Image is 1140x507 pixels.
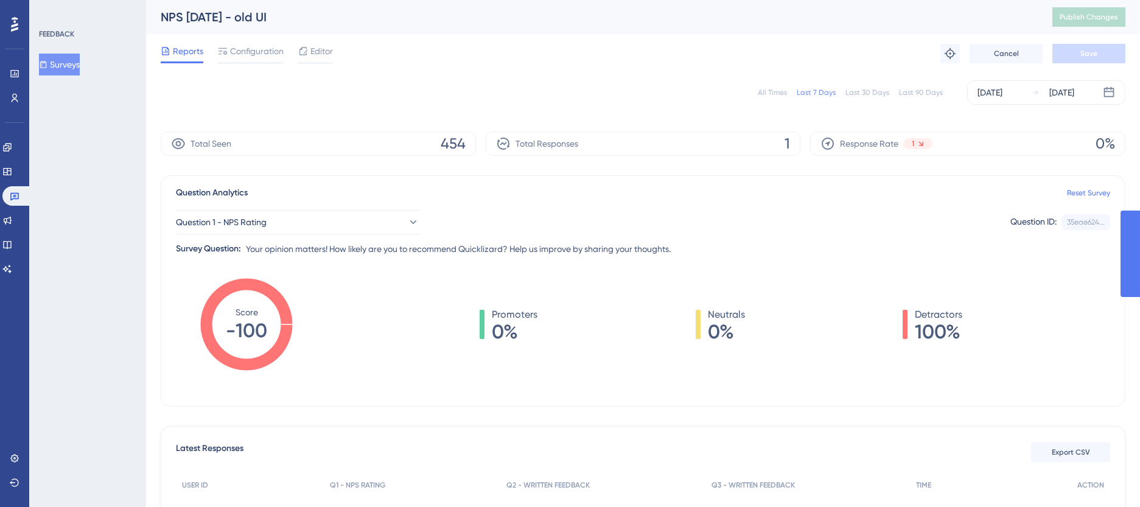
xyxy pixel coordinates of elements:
div: [DATE] [1049,85,1074,100]
button: Cancel [970,44,1043,63]
span: Your opinion matters! How likely are you to recommend Quicklizard? Help us improve by sharing you... [246,242,671,256]
span: Neutrals [708,307,745,322]
span: 0% [1096,134,1115,153]
span: 0% [708,322,745,341]
a: Reset Survey [1067,188,1110,198]
span: 1 [912,139,914,149]
span: Q3 - WRITTEN FEEDBACK [712,480,795,490]
tspan: -100 [226,319,267,342]
span: Export CSV [1052,447,1090,457]
div: All Times [758,88,787,97]
span: Editor [310,44,333,58]
span: Latest Responses [176,441,243,463]
span: 454 [441,134,466,153]
span: Save [1080,49,1097,58]
div: [DATE] [977,85,1002,100]
button: Export CSV [1031,442,1110,462]
span: Q2 - WRITTEN FEEDBACK [506,480,590,490]
tspan: Score [236,307,258,317]
div: Last 30 Days [845,88,889,97]
div: Survey Question: [176,242,241,256]
span: Configuration [230,44,284,58]
div: FEEDBACK [39,29,74,39]
span: Total Responses [516,136,578,151]
span: TIME [916,480,931,490]
button: Question 1 - NPS Rating [176,210,419,234]
span: Response Rate [840,136,898,151]
div: Last 90 Days [899,88,943,97]
span: 100% [915,322,962,341]
span: ACTION [1077,480,1104,490]
span: 0% [492,322,537,341]
span: USER ID [182,480,208,490]
span: Total Seen [191,136,231,151]
span: Reports [173,44,203,58]
span: Question 1 - NPS Rating [176,215,267,229]
div: NPS [DATE] - old UI [161,9,1022,26]
div: Question ID: [1010,214,1057,230]
span: Q1 - NPS RATING [330,480,385,490]
div: Last 7 Days [797,88,836,97]
button: Save [1052,44,1125,63]
div: 35eae624... [1067,217,1105,227]
button: Publish Changes [1052,7,1125,27]
iframe: UserGuiding AI Assistant Launcher [1089,459,1125,495]
span: Publish Changes [1060,12,1118,22]
span: Detractors [915,307,962,322]
span: Promoters [492,307,537,322]
button: Surveys [39,54,80,75]
span: 1 [785,134,790,153]
span: Question Analytics [176,186,248,200]
span: Cancel [994,49,1019,58]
